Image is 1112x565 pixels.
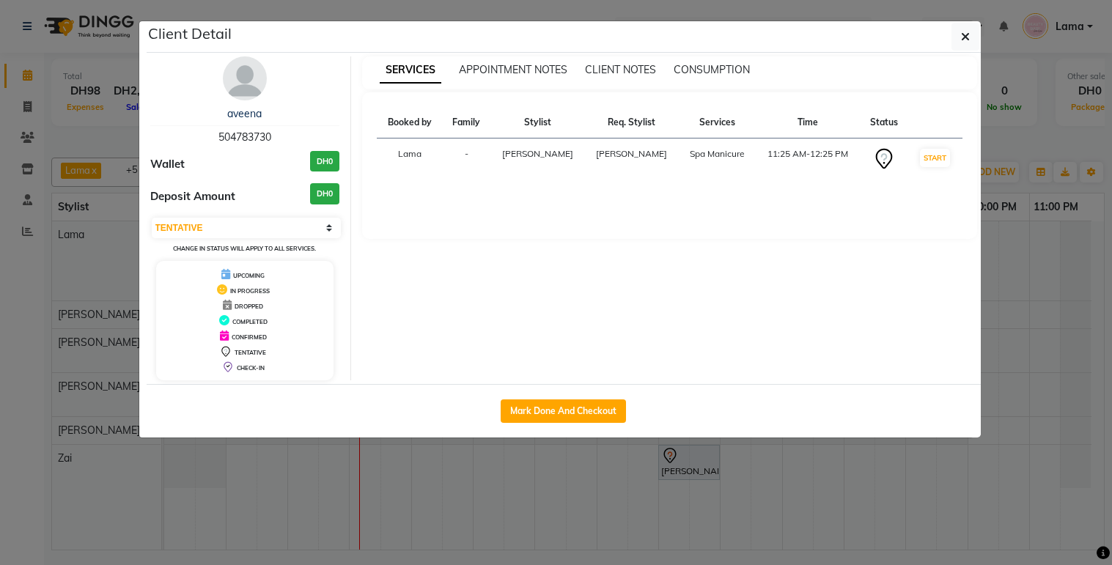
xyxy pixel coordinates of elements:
td: Lama [377,139,442,180]
small: Change in status will apply to all services. [173,245,316,252]
th: Status [860,107,908,139]
span: Deposit Amount [150,188,235,205]
h3: DH0 [310,151,339,172]
h3: DH0 [310,183,339,204]
span: CHECK-IN [237,364,265,372]
img: avatar [223,56,267,100]
div: Spa Manicure [688,147,747,160]
span: CONFIRMED [232,333,267,341]
th: Booked by [377,107,442,139]
span: 504783730 [218,130,271,144]
button: Mark Done And Checkout [501,399,626,423]
span: CLIENT NOTES [585,63,656,76]
th: Req. Stylist [584,107,678,139]
span: TENTATIVE [235,349,266,356]
span: SERVICES [380,57,441,84]
span: CONSUMPTION [674,63,750,76]
td: - [442,139,490,180]
th: Family [442,107,490,139]
span: DROPPED [235,303,263,310]
th: Stylist [490,107,584,139]
span: IN PROGRESS [230,287,270,295]
th: Time [756,107,860,139]
span: COMPLETED [232,318,268,325]
a: aveena [227,107,262,120]
td: 11:25 AM-12:25 PM [756,139,860,180]
span: Wallet [150,156,185,173]
span: UPCOMING [233,272,265,279]
h5: Client Detail [148,23,232,45]
span: [PERSON_NAME] [596,148,667,159]
span: [PERSON_NAME] [502,148,573,159]
th: Services [679,107,756,139]
span: APPOINTMENT NOTES [459,63,567,76]
button: START [920,149,950,167]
